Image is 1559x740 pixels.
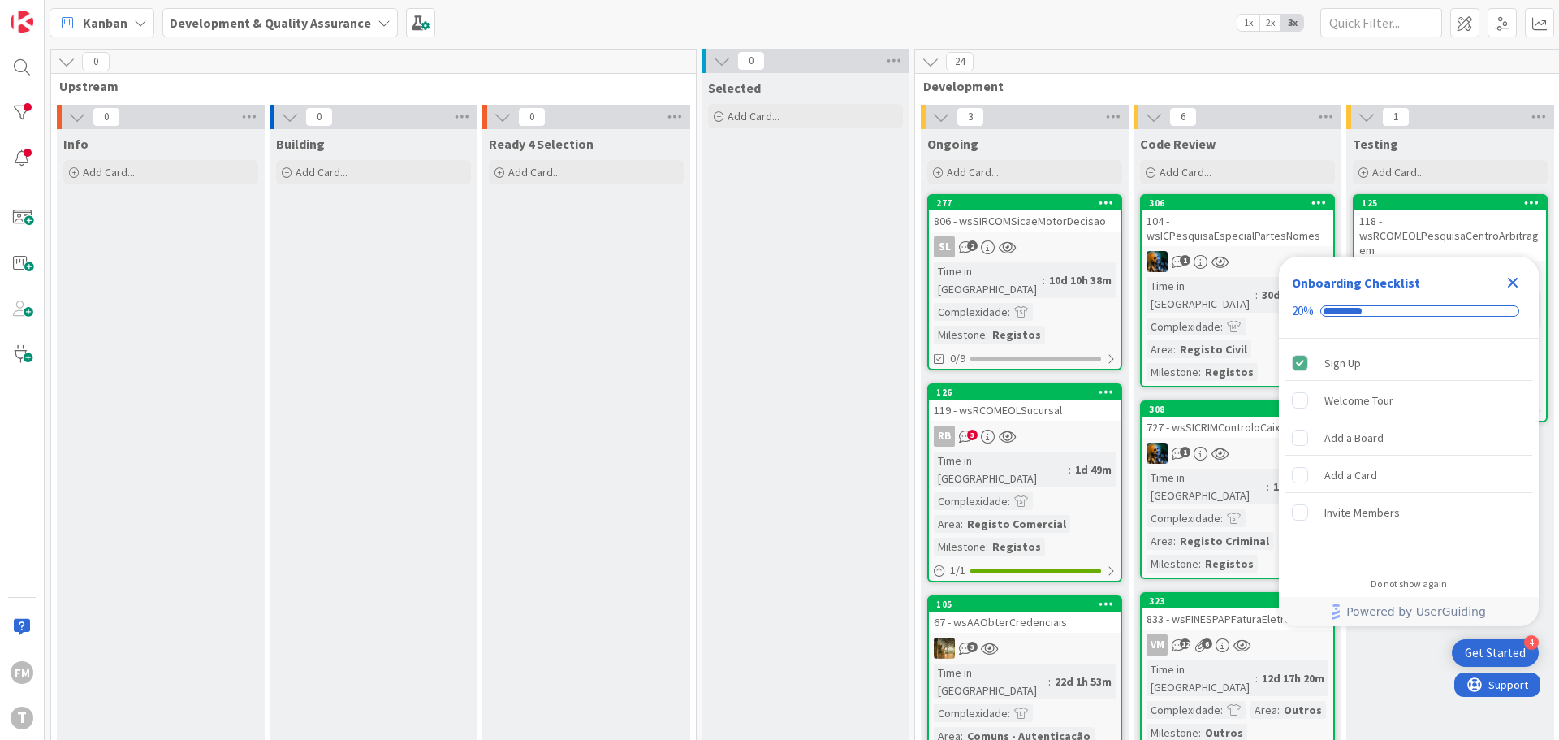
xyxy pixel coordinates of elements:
a: 277806 - wsSIRCOMSicaeMotorDecisaoSLTime in [GEOGRAPHIC_DATA]:10d 10h 38mComplexidade:Milestone:R... [927,194,1122,370]
div: Sign Up is complete. [1285,345,1532,381]
div: 67 - wsAAObterCredenciais [929,612,1121,633]
span: : [1198,363,1201,381]
span: : [1255,286,1258,304]
span: : [1220,701,1223,719]
div: Add a Card [1324,465,1377,485]
div: 105 [929,597,1121,612]
span: Info [63,136,89,152]
div: Complexidade [934,492,1008,510]
span: 12 [1180,638,1190,649]
div: 118 - wsRCOMEOLPesquisaCentroArbitragem [1354,210,1546,261]
span: Upstream [59,78,676,94]
span: Selected [708,80,761,96]
div: Registo Criminal [1176,532,1273,550]
div: Time in [GEOGRAPHIC_DATA] [1147,660,1255,696]
div: 1d 49m [1071,461,1116,478]
div: Add a Board is incomplete. [1285,420,1532,456]
span: 3x [1281,15,1303,31]
div: Complexidade [1147,318,1220,335]
div: 806 - wsSIRCOMSicaeMotorDecisao [929,210,1121,232]
div: Milestone [934,326,986,344]
div: SL [929,236,1121,257]
div: Time in [GEOGRAPHIC_DATA] [1147,277,1255,313]
div: 1/1 [929,560,1121,581]
span: : [1048,673,1051,690]
span: 0/9 [950,350,965,367]
a: 306104 - wsICPesquisaEspecialPartesNomesJCTime in [GEOGRAPHIC_DATA]:30d 21h 22mComplexidade:Area:... [1140,194,1335,387]
div: 125118 - wsRCOMEOLPesquisaCentroArbitragem [1354,196,1546,261]
div: 727 - wsSICRIMControloCaixa [1142,417,1333,438]
div: 10567 - wsAAObterCredenciais [929,597,1121,633]
div: Milestone [934,538,986,556]
div: Checklist progress: 20% [1292,304,1526,318]
div: Area [1147,532,1173,550]
div: Open Get Started checklist, remaining modules: 4 [1452,639,1539,667]
span: 1 [1180,255,1190,266]
div: 277 [929,196,1121,210]
a: 125118 - wsRCOMEOLPesquisaCentroArbitragemRBTime in [GEOGRAPHIC_DATA]:1d 4h 49mComplexidade:Area:... [1353,194,1548,422]
span: 24 [946,52,974,71]
span: 3 [967,642,978,652]
span: 0 [93,107,120,127]
span: : [1008,303,1010,321]
div: Do not show again [1371,578,1447,591]
div: 30d 21h 22m [1258,286,1328,304]
span: : [986,538,988,556]
div: 323 [1149,595,1333,607]
div: 20% [1292,304,1314,318]
a: 126119 - wsRCOMEOLSucursalRBTime in [GEOGRAPHIC_DATA]:1d 49mComplexidade:Area:Registo ComercialMi... [927,383,1122,582]
span: : [1255,669,1258,687]
div: Welcome Tour [1324,391,1393,410]
div: Onboarding Checklist [1292,273,1420,292]
div: 126119 - wsRCOMEOLSucursal [929,385,1121,421]
span: : [1173,532,1176,550]
span: : [1008,492,1010,510]
span: Testing [1353,136,1398,152]
div: Welcome Tour is incomplete. [1285,383,1532,418]
span: Ready 4 Selection [489,136,594,152]
span: Add Card... [728,109,779,123]
span: : [1198,555,1201,573]
span: Add Card... [83,165,135,180]
div: Checklist items [1279,339,1539,567]
div: Complexidade [934,704,1008,722]
span: Kanban [83,13,127,32]
span: Support [34,2,74,22]
div: Registos [988,538,1045,556]
div: Registos [988,326,1045,344]
div: Milestone [1147,555,1198,573]
div: 125 [1354,196,1546,210]
div: Time in [GEOGRAPHIC_DATA] [934,452,1069,487]
a: Powered by UserGuiding [1287,597,1531,626]
div: Time in [GEOGRAPHIC_DATA] [1147,469,1267,504]
span: 0 [737,51,765,71]
span: Code Review [1140,136,1216,152]
div: 323 [1142,594,1333,608]
div: RB [934,426,955,447]
div: Add a Board [1324,428,1384,448]
div: 277 [936,197,1121,209]
span: 1 [1382,107,1410,127]
span: Add Card... [508,165,560,180]
div: Registos [1201,555,1258,573]
span: : [1220,509,1223,527]
div: T [11,707,33,729]
div: Invite Members is incomplete. [1285,495,1532,530]
img: JC [1147,251,1168,272]
img: JC [1147,443,1168,464]
div: 125 [1362,197,1546,209]
span: : [1220,318,1223,335]
div: VM [1147,634,1168,656]
div: Registo Civil [1176,340,1251,358]
div: 104 - wsICPesquisaEspecialPartesNomes [1142,210,1333,246]
div: Complexidade [1147,509,1220,527]
div: Complexidade [1147,701,1220,719]
span: 1 [1180,447,1190,457]
div: JC [1142,443,1333,464]
div: 22d 1h 53m [1051,673,1116,690]
img: JC [934,638,955,659]
div: 308 [1142,402,1333,417]
div: 119 - wsRCOMEOLSucursal [929,400,1121,421]
div: Time in [GEOGRAPHIC_DATA] [934,262,1043,298]
div: Footer [1279,597,1539,626]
